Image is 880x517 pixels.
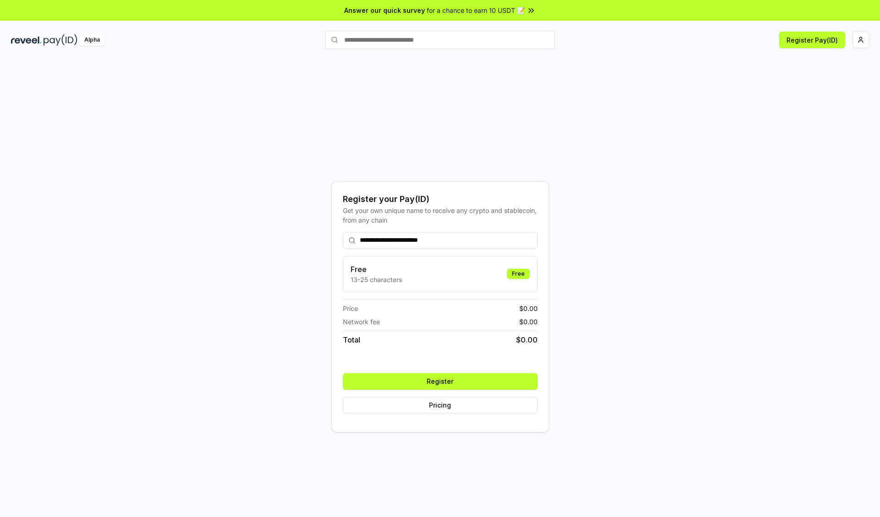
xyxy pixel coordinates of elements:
[11,34,42,46] img: reveel_dark
[343,397,538,414] button: Pricing
[344,5,425,15] span: Answer our quick survey
[343,334,360,345] span: Total
[343,317,380,327] span: Network fee
[779,32,845,48] button: Register Pay(ID)
[44,34,77,46] img: pay_id
[427,5,525,15] span: for a chance to earn 10 USDT 📝
[519,317,538,327] span: $ 0.00
[351,275,402,284] p: 13-25 characters
[516,334,538,345] span: $ 0.00
[343,193,538,206] div: Register your Pay(ID)
[507,269,530,279] div: Free
[79,34,105,46] div: Alpha
[343,373,538,390] button: Register
[343,206,538,225] div: Get your own unique name to receive any crypto and stablecoin, from any chain
[351,264,402,275] h3: Free
[343,304,358,313] span: Price
[519,304,538,313] span: $ 0.00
